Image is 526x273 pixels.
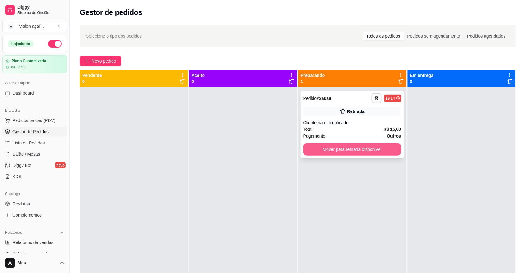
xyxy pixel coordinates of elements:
span: Relatórios [5,230,22,235]
span: Meu [17,260,57,266]
div: Acesso Rápido [2,78,67,88]
span: Complementos [12,212,42,218]
p: 1 [301,78,325,85]
span: Gestor de Pedidos [12,129,49,135]
p: 0 [410,78,434,85]
span: Novo pedido [92,58,116,64]
div: Todos os pedidos [363,32,404,40]
div: Pedidos sem agendamento [404,32,464,40]
button: Select a team [2,20,67,32]
div: Vision açaí ... [19,23,44,29]
span: Pagamento [303,133,326,139]
p: 0 [192,78,205,85]
div: Pedidos agendados [464,32,509,40]
a: Lista de Pedidos [2,138,67,148]
span: Diggy Bot [12,162,31,168]
div: 19:14 [385,96,395,101]
span: Pedidos balcão (PDV) [12,117,55,124]
article: até 01/11 [10,65,26,70]
a: Diggy Botnovo [2,160,67,170]
button: Meu [2,256,67,271]
span: Pedido [303,96,317,101]
span: Total [303,126,313,133]
a: Produtos [2,199,67,209]
span: Produtos [12,201,30,207]
h2: Gestor de pedidos [80,7,142,17]
span: V [8,23,14,29]
article: Plano Customizado [12,59,46,64]
a: Complementos [2,210,67,220]
div: Retirada [347,108,365,115]
button: Novo pedido [80,56,121,66]
p: Pendente [82,72,102,78]
a: Plano Customizadoaté 01/11 [2,55,67,73]
a: Gestor de Pedidos [2,127,67,137]
strong: Outros [387,134,401,139]
a: Dashboard [2,88,67,98]
span: KDS [12,173,22,180]
div: Cliente não identificado [303,120,401,126]
strong: # 2a0a8 [317,96,332,101]
button: Mover para retirada disponível [303,143,401,156]
span: Dashboard [12,90,34,96]
span: Diggy [17,5,65,10]
span: Relatórios de vendas [12,239,54,246]
a: DiggySistema de Gestão [2,2,67,17]
a: Relatório de clientes [2,249,67,259]
div: Dia a dia [2,106,67,115]
span: plus [85,59,89,63]
div: Catálogo [2,189,67,199]
div: Loja aberta [8,40,34,47]
a: Salão / Mesas [2,149,67,159]
a: Relatórios de vendas [2,238,67,247]
span: Sistema de Gestão [17,10,65,15]
p: Aceito [192,72,205,78]
span: Salão / Mesas [12,151,40,157]
p: 0 [82,78,102,85]
span: Relatório de clientes [12,251,52,257]
p: Preparando [301,72,325,78]
a: KDS [2,172,67,181]
button: Pedidos balcão (PDV) [2,115,67,125]
span: Selecione o tipo dos pedidos [86,33,142,40]
strong: R$ 15,00 [384,127,401,132]
span: Lista de Pedidos [12,140,45,146]
button: Alterar Status [48,40,62,48]
p: Em entrega [410,72,434,78]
